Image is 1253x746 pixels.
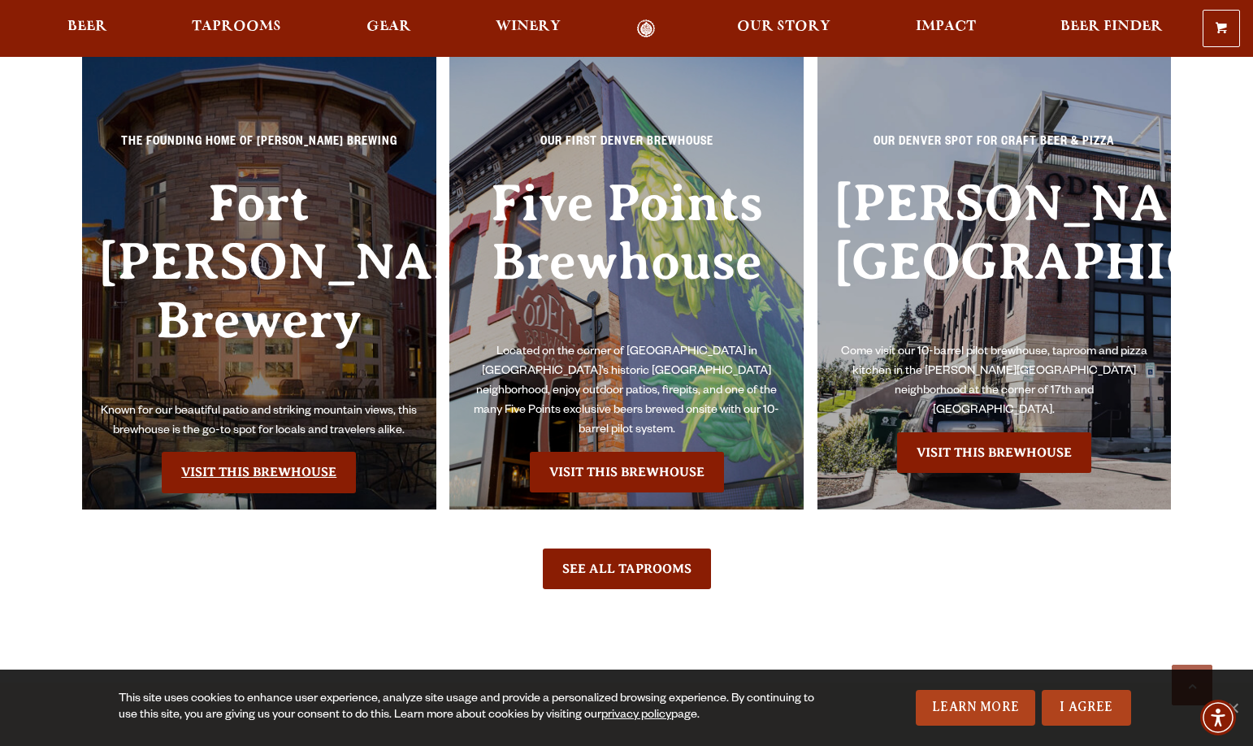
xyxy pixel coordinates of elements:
[834,174,1155,344] h3: [PERSON_NAME][GEOGRAPHIC_DATA]
[57,20,118,38] a: Beer
[496,20,561,33] span: Winery
[897,432,1091,473] a: Visit the Sloan’s Lake Brewhouse
[916,690,1035,726] a: Learn More
[1050,20,1173,38] a: Beer Finder
[181,20,292,38] a: Taprooms
[1042,690,1131,726] a: I Agree
[466,133,787,163] p: Our First Denver Brewhouse
[916,20,976,33] span: Impact
[601,709,671,722] a: privacy policy
[1060,20,1163,33] span: Beer Finder
[192,20,281,33] span: Taprooms
[466,343,787,440] p: Located on the corner of [GEOGRAPHIC_DATA] in [GEOGRAPHIC_DATA]’s historic [GEOGRAPHIC_DATA] neig...
[834,343,1155,421] p: Come visit our 10-barrel pilot brewhouse, taproom and pizza kitchen in the [PERSON_NAME][GEOGRAPH...
[366,20,411,33] span: Gear
[737,20,830,33] span: Our Story
[356,20,422,38] a: Gear
[98,133,420,163] p: The Founding Home of [PERSON_NAME] Brewing
[485,20,571,38] a: Winery
[543,549,711,589] a: See All Taprooms
[726,20,841,38] a: Our Story
[905,20,986,38] a: Impact
[98,174,420,402] h3: Fort [PERSON_NAME] Brewery
[615,20,676,38] a: Odell Home
[67,20,107,33] span: Beer
[98,402,420,441] p: Known for our beautiful patio and striking mountain views, this brewhouse is the go-to spot for l...
[1172,665,1212,705] a: Scroll to top
[119,692,822,724] div: This site uses cookies to enhance user experience, analyze site usage and provide a personalized ...
[162,452,356,492] a: Visit the Fort Collin's Brewery & Taproom
[466,174,787,344] h3: Five Points Brewhouse
[530,452,724,492] a: Visit the Five Points Brewhouse
[1200,700,1236,735] div: Accessibility Menu
[834,133,1155,163] p: Our Denver spot for craft beer & pizza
